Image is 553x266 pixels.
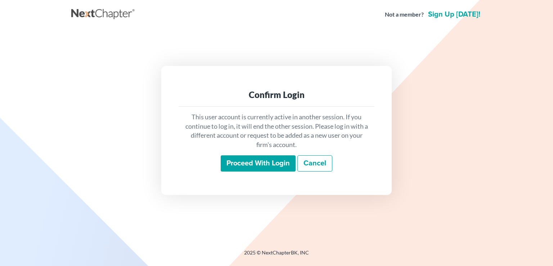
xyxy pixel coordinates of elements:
[184,112,369,150] p: This user account is currently active in another session. If you continue to log in, it will end ...
[385,10,424,19] strong: Not a member?
[221,155,296,172] input: Proceed with login
[427,11,482,18] a: Sign up [DATE]!
[184,89,369,101] div: Confirm Login
[71,249,482,262] div: 2025 © NextChapterBK, INC
[297,155,332,172] a: Cancel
